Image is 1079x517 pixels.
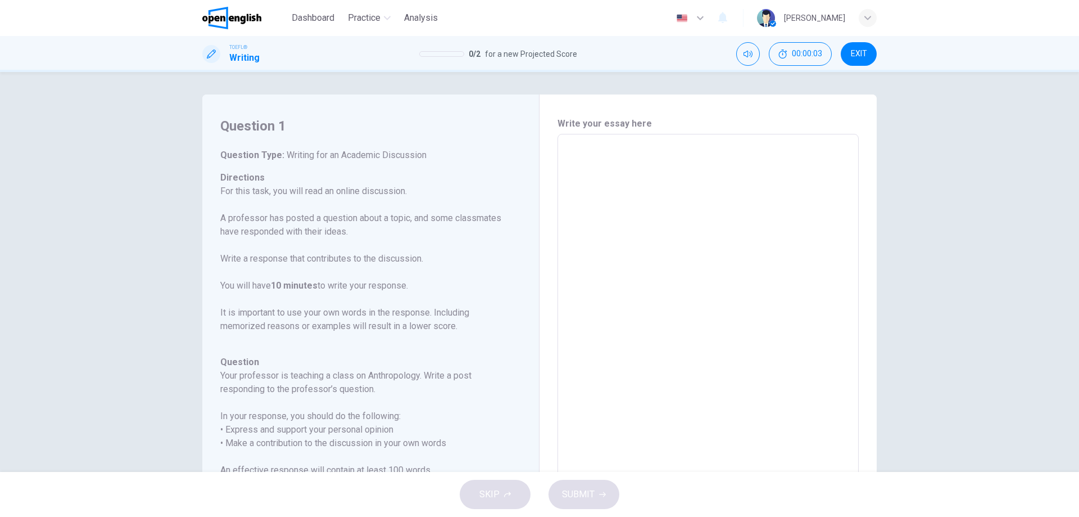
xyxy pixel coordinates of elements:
[271,280,318,291] b: 10 minutes
[557,117,859,131] h6: Write your essay here
[736,42,760,66] div: Mute
[229,43,247,51] span: TOEFL®
[220,185,507,333] p: For this task, you will read an online discussion. A professor has posted a question about a topi...
[292,11,334,25] span: Dashboard
[485,47,577,61] span: for a new Projected Score
[469,47,480,61] span: 0 / 2
[202,7,261,29] img: OpenEnglish logo
[220,369,507,396] h6: Your professor is teaching a class on Anthropology. Write a post responding to the professor’s qu...
[229,51,260,65] h1: Writing
[287,8,339,28] button: Dashboard
[769,42,832,66] button: 00:00:03
[792,50,822,59] span: 00:00:03
[348,11,380,25] span: Practice
[220,149,507,162] h6: Question Type :
[202,7,287,29] a: OpenEnglish logo
[675,14,689,23] img: en
[220,464,507,477] h6: An effective response will contain at least 100 words.
[841,42,877,66] button: EXIT
[757,9,775,27] img: Profile picture
[284,150,427,160] span: Writing for an Academic Discussion
[220,171,507,347] h6: Directions
[400,8,442,28] button: Analysis
[220,117,507,135] h4: Question 1
[220,410,507,450] h6: In your response, you should do the following: • Express and support your personal opinion • Make...
[769,42,832,66] div: Hide
[220,356,507,369] h6: Question
[784,11,845,25] div: [PERSON_NAME]
[404,11,438,25] span: Analysis
[851,50,867,59] span: EXIT
[343,8,395,28] button: Practice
